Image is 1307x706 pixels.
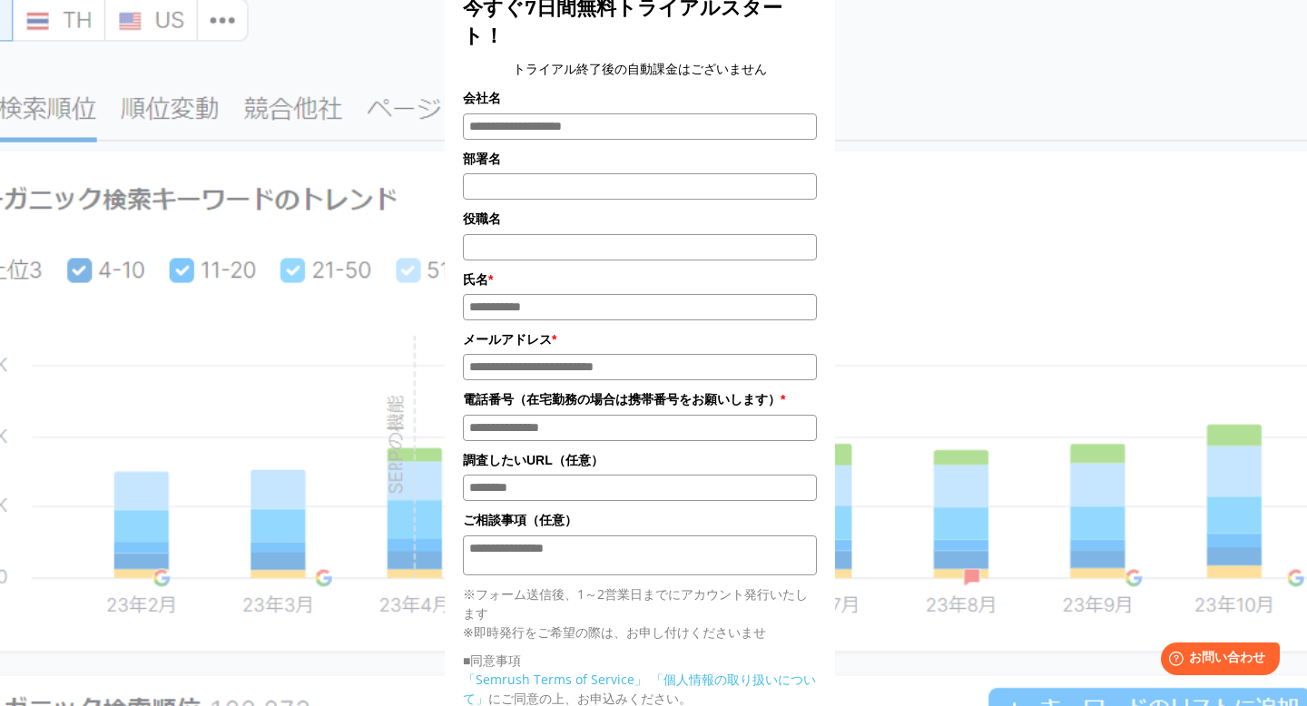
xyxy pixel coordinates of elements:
[463,389,817,409] label: 電話番号（在宅勤務の場合は携帯番号をお願いします）
[463,88,817,108] label: 会社名
[463,149,817,169] label: 部署名
[463,584,817,642] p: ※フォーム送信後、1～2営業日までにアカウント発行いたします ※即時発行をご希望の際は、お申し付けくださいませ
[463,329,817,349] label: メールアドレス
[463,651,817,670] p: ■同意事項
[463,59,817,79] center: トライアル終了後の自動課金はございません
[463,270,817,289] label: 氏名
[463,510,817,530] label: ご相談事項（任意）
[463,450,817,470] label: 調査したいURL（任意）
[463,209,817,229] label: 役職名
[1145,635,1287,686] iframe: Help widget launcher
[463,671,647,688] a: 「Semrush Terms of Service」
